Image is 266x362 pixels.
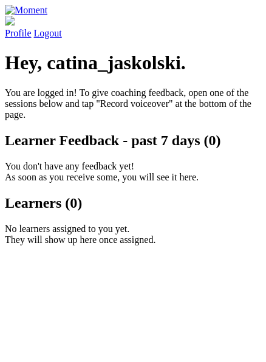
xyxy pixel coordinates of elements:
h2: Learners (0) [5,195,261,211]
a: Profile [5,16,261,38]
h1: Hey, catina_jaskolski. [5,52,261,74]
a: Logout [34,28,62,38]
p: You don't have any feedback yet! As soon as you receive some, you will see it here. [5,161,261,183]
h2: Learner Feedback - past 7 days (0) [5,132,261,149]
img: default_avatar-b4e2223d03051bc43aaaccfb402a43260a3f17acc7fafc1603fdf008d6cba3c9.png [5,16,15,26]
p: No learners assigned to you yet. They will show up here once assigned. [5,224,261,245]
img: Moment [5,5,47,16]
p: You are logged in! To give coaching feedback, open one of the sessions below and tap "Record voic... [5,87,261,120]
